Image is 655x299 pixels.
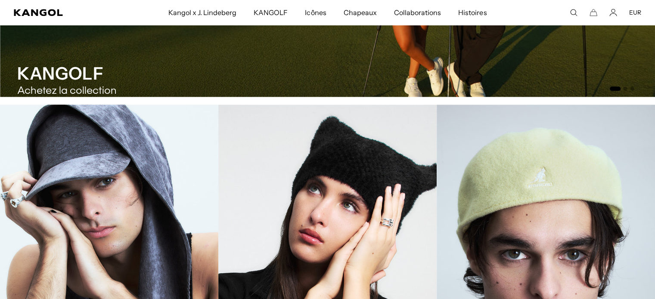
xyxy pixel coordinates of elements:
button: EUR [629,9,641,16]
a: Compte [609,9,617,16]
button: Aller à la diapositive 1 [610,86,621,91]
font: Kangol x J. Lindeberg [168,8,237,17]
button: Aller à la diapositive 2 [623,86,627,91]
font: Icônes [305,8,326,17]
ul: Sélectionnez une diapositive à afficher [609,85,634,92]
font: Achetez la collection [17,86,117,96]
font: Chapeaux [344,8,377,17]
font: KANGOLF [254,8,288,17]
button: Aller à la diapositive 3 [630,86,634,91]
font: KANGOLF [17,63,103,84]
a: Kangol [14,9,111,16]
font: Collaborations [394,8,441,17]
button: Panier [590,9,597,16]
summary: Rechercher ici [570,9,577,16]
font: Histoires [458,8,487,17]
